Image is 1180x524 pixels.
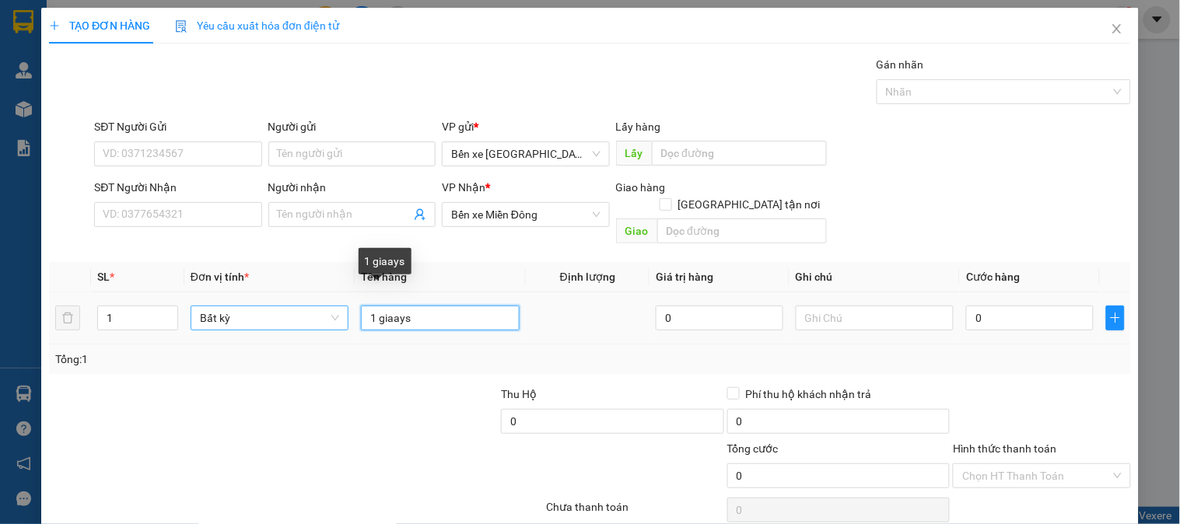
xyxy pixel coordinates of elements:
[501,388,537,400] span: Thu Hộ
[165,309,174,318] span: up
[877,58,924,71] label: Gán nhãn
[175,19,339,32] span: Yêu cầu xuất hóa đơn điện tử
[160,306,177,318] span: Increase Value
[97,271,110,283] span: SL
[268,118,436,135] div: Người gửi
[616,141,652,166] span: Lấy
[191,271,249,283] span: Đơn vị tính
[94,179,261,196] div: SĐT Người Nhận
[49,19,150,32] span: TẠO ĐƠN HÀNG
[616,121,661,133] span: Lấy hàng
[451,203,600,226] span: Bến xe Miền Đông
[616,218,657,243] span: Giao
[657,218,827,243] input: Dọc đường
[165,320,174,329] span: down
[796,306,954,330] input: Ghi Chú
[414,208,426,221] span: user-add
[616,181,666,194] span: Giao hàng
[55,351,457,368] div: Tổng: 1
[94,118,261,135] div: SĐT Người Gửi
[740,386,878,403] span: Phí thu hộ khách nhận trả
[268,179,436,196] div: Người nhận
[560,271,615,283] span: Định lượng
[359,248,411,274] div: 1 giaays
[953,442,1056,455] label: Hình thức thanh toán
[966,271,1020,283] span: Cước hàng
[1111,23,1123,35] span: close
[49,20,60,31] span: plus
[442,181,485,194] span: VP Nhận
[1107,312,1124,324] span: plus
[442,118,609,135] div: VP gửi
[790,262,960,292] th: Ghi chú
[1095,8,1139,51] button: Close
[727,442,779,455] span: Tổng cước
[652,141,827,166] input: Dọc đường
[55,306,80,330] button: delete
[656,306,783,330] input: 0
[672,196,827,213] span: [GEOGRAPHIC_DATA] tận nơi
[361,306,519,330] input: VD: Bàn, Ghế
[451,142,600,166] span: Bến xe Quảng Ngãi
[200,306,339,330] span: Bất kỳ
[1106,306,1125,330] button: plus
[175,20,187,33] img: icon
[160,318,177,330] span: Decrease Value
[656,271,713,283] span: Giá trị hàng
